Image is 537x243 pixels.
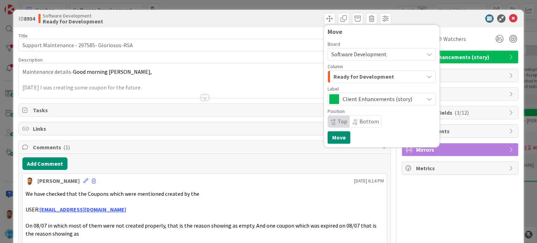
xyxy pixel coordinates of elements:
[416,108,506,117] span: Custom Fields
[63,144,70,151] span: ( 1 )
[416,71,506,80] span: Dates
[416,164,506,172] span: Metrics
[26,177,34,185] img: AS
[328,109,345,114] span: Position
[73,68,152,75] span: Good morning [PERSON_NAME],
[454,109,469,116] span: ( 3/12 )
[328,86,339,91] span: Label
[328,131,350,144] button: Move
[334,72,394,81] span: Ready for Development
[40,206,126,213] a: [EMAIL_ADDRESS][DOMAIN_NAME]
[338,118,347,125] span: Top
[416,127,506,135] span: Attachments
[328,42,340,47] span: Board
[33,124,378,133] span: Links
[33,106,378,114] span: Tasks
[19,14,35,23] span: ID
[343,94,420,104] span: Client Enhancements (story)
[43,13,103,19] span: Software Development
[328,28,436,35] div: Move
[19,33,28,39] label: Title
[26,190,199,197] span: We have checked that the Coupons which were mentioned created by the
[328,70,436,83] button: Ready for Development
[443,35,466,43] span: Watchers
[22,157,67,170] button: Add Comment
[19,39,391,51] input: type card name here...
[43,19,103,24] b: Ready for Development
[359,118,379,125] span: Bottom
[19,57,43,63] span: Description
[22,68,387,76] p: Maintenance details-
[33,143,378,151] span: Comments
[331,51,387,58] span: Software Development
[328,64,343,69] span: Column
[24,15,35,22] b: 8934
[26,206,40,213] span: USER:
[416,53,506,61] span: Client Enhancements (story)
[26,222,378,237] span: On 08/07 in which most of them were not created properly, that is the reason showing as empty. An...
[416,90,506,98] span: Block
[354,177,384,185] span: [DATE] 6:14 PM
[37,177,80,185] div: [PERSON_NAME]
[416,145,506,154] span: Mirrors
